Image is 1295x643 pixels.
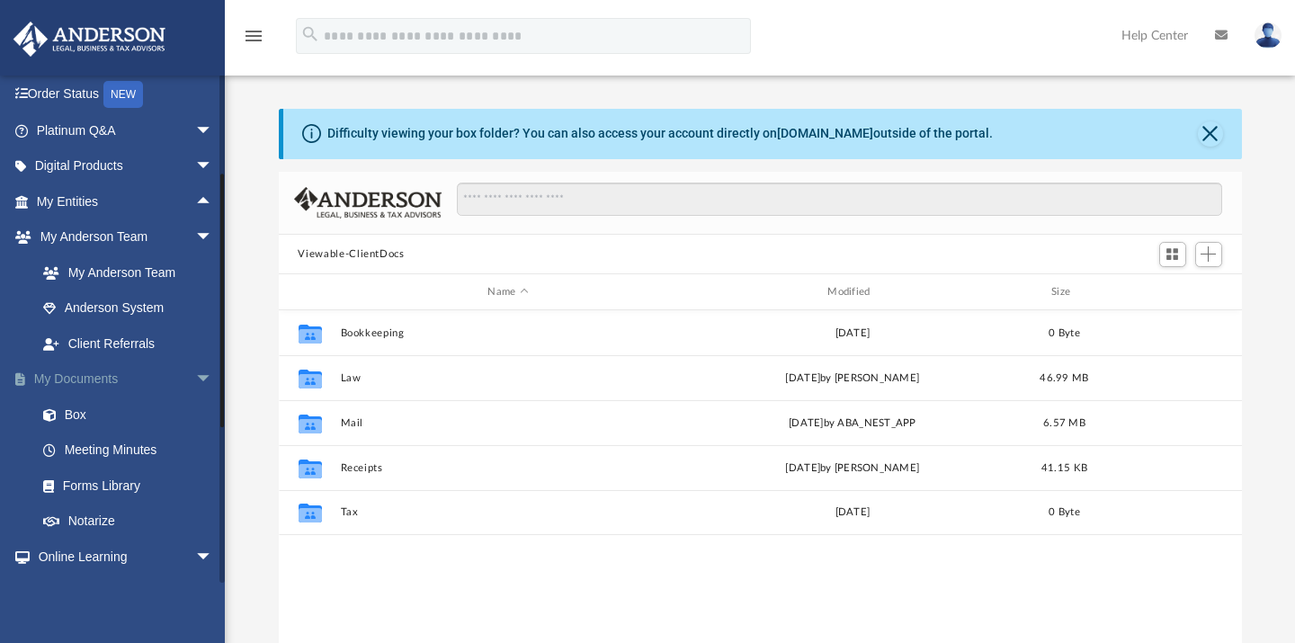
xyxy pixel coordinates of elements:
div: Size [1028,284,1100,300]
button: Receipts [340,462,676,474]
div: NEW [103,81,143,108]
button: Add [1195,242,1222,267]
a: Courses [25,575,231,611]
img: User Pic [1255,22,1282,49]
div: [DATE] by ABA_NEST_APP [684,415,1021,432]
button: Switch to Grid View [1159,242,1186,267]
div: id [286,284,331,300]
div: Name [339,284,675,300]
button: Mail [340,417,676,429]
a: Order StatusNEW [13,76,240,113]
a: Notarize [25,504,240,540]
span: 6.57 MB [1043,418,1085,428]
input: Search files and folders [457,183,1221,217]
a: Client Referrals [25,326,231,362]
span: arrow_drop_down [195,219,231,256]
a: Anderson System [25,290,231,326]
i: search [300,24,320,44]
span: 0 Byte [1049,328,1080,338]
button: Tax [340,507,676,519]
button: Viewable-ClientDocs [298,246,404,263]
span: 46.99 MB [1040,373,1088,383]
a: My Anderson Teamarrow_drop_down [13,219,231,255]
i: menu [243,25,264,47]
a: Box [25,397,231,433]
span: arrow_drop_down [195,362,231,398]
div: [DATE] [684,326,1021,342]
a: My Documentsarrow_drop_down [13,362,240,397]
div: Modified [683,284,1020,300]
div: [DATE] by [PERSON_NAME] [684,371,1021,387]
a: menu [243,34,264,47]
a: Meeting Minutes [25,433,240,469]
span: arrow_drop_down [195,539,231,576]
span: 41.15 KB [1040,463,1086,473]
span: arrow_drop_down [195,112,231,149]
a: [DOMAIN_NAME] [777,126,873,140]
a: My Anderson Team [25,255,222,290]
span: arrow_drop_up [195,183,231,220]
a: Forms Library [25,468,231,504]
img: Anderson Advisors Platinum Portal [8,22,171,57]
div: Difficulty viewing your box folder? You can also access your account directly on outside of the p... [327,124,993,143]
a: Platinum Q&Aarrow_drop_down [13,112,240,148]
span: 0 Byte [1049,507,1080,517]
button: Bookkeeping [340,327,676,339]
div: id [1108,284,1234,300]
div: [DATE] by [PERSON_NAME] [684,460,1021,477]
a: Digital Productsarrow_drop_down [13,148,240,184]
div: [DATE] [684,505,1021,521]
button: Law [340,372,676,384]
span: arrow_drop_down [195,148,231,185]
button: Close [1198,121,1223,147]
a: Online Learningarrow_drop_down [13,539,231,575]
a: My Entitiesarrow_drop_up [13,183,240,219]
